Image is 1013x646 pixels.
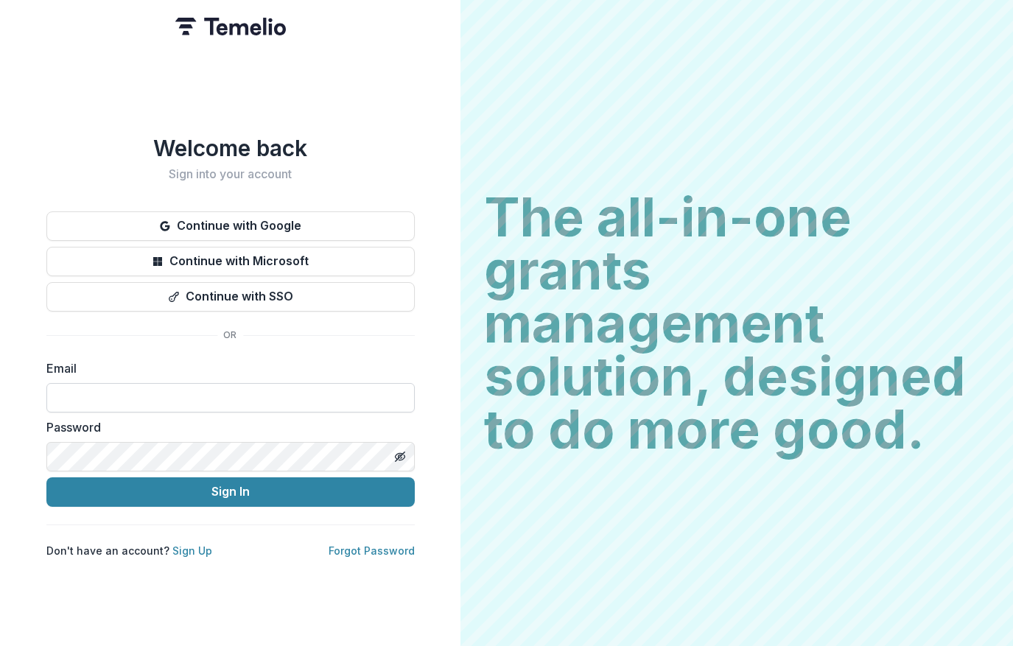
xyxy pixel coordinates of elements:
[46,359,406,377] label: Email
[46,477,415,507] button: Sign In
[46,135,415,161] h1: Welcome back
[175,18,286,35] img: Temelio
[46,282,415,312] button: Continue with SSO
[388,445,412,468] button: Toggle password visibility
[46,211,415,241] button: Continue with Google
[172,544,212,557] a: Sign Up
[46,247,415,276] button: Continue with Microsoft
[46,543,212,558] p: Don't have an account?
[329,544,415,557] a: Forgot Password
[46,418,406,436] label: Password
[46,167,415,181] h2: Sign into your account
